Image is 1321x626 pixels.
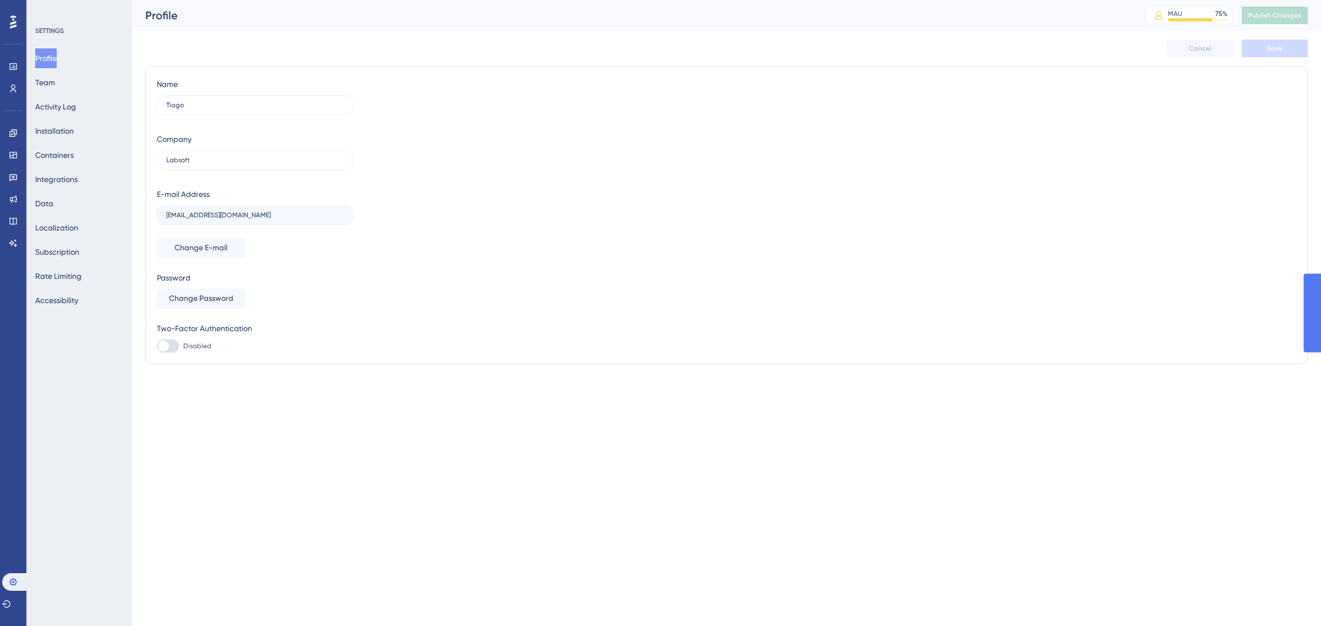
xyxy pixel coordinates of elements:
button: Activity Log [35,97,76,117]
button: Change Password [157,289,245,309]
button: Profile [35,48,57,68]
button: Integrations [35,169,78,189]
button: Localization [35,218,78,238]
div: 75 % [1215,9,1227,18]
div: Company [157,133,192,146]
div: Two-Factor Authentication [157,322,353,335]
button: Publish Changes [1242,7,1308,24]
div: E-mail Address [157,188,210,201]
span: Disabled [183,342,211,350]
span: Save [1267,44,1282,53]
div: MAU [1168,9,1182,18]
div: Password [157,271,353,284]
button: Installation [35,121,74,141]
span: Publish Changes [1248,11,1301,20]
button: Subscription [35,242,79,262]
input: Name Surname [166,101,343,109]
span: Change Password [169,292,233,305]
button: Team [35,73,55,92]
input: Company Name [166,156,343,164]
span: Cancel [1189,44,1211,53]
div: Profile [145,8,1117,23]
div: SETTINGS [35,26,124,35]
button: Accessibility [35,290,78,310]
div: Name [157,78,178,91]
button: Change E-mail [157,238,245,258]
span: Change E-mail [174,241,227,255]
button: Cancel [1167,40,1233,57]
button: Rate Limiting [35,266,81,286]
button: Data [35,194,53,213]
button: Containers [35,145,74,165]
button: Save [1242,40,1308,57]
input: E-mail Address [166,211,343,219]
